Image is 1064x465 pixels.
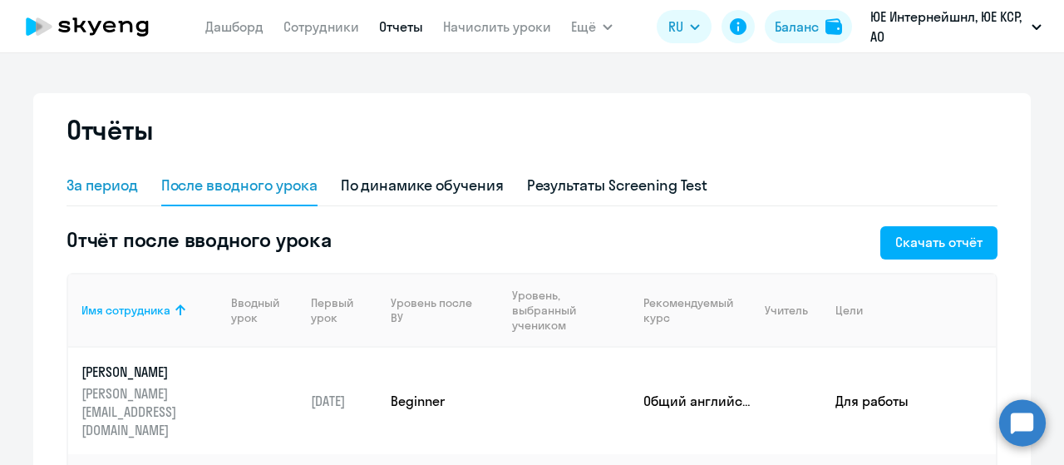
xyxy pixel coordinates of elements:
td: Beginner [377,348,499,454]
div: Уровень, выбранный учеником [512,288,630,333]
button: RU [657,10,712,43]
h2: Отчёты [66,113,153,146]
div: По динамике обучения [341,175,504,196]
a: [PERSON_NAME][PERSON_NAME][EMAIL_ADDRESS][DOMAIN_NAME] [81,363,218,439]
p: Общий английский [643,392,751,410]
div: Имя сотрудника [81,303,170,318]
div: Уровень, выбранный учеником [512,288,619,333]
img: balance [825,18,842,35]
button: ЮЕ Интернейшнл, ЮЕ КСР, АО [862,7,1050,47]
div: Результаты Screening Test [527,175,708,196]
div: Рекомендуемый курс [643,295,751,325]
button: Балансbalance [765,10,852,43]
div: Цели [835,303,863,318]
div: Цели [835,303,983,318]
div: Учитель [765,303,822,318]
div: За период [66,175,138,196]
p: [PERSON_NAME] [81,363,218,381]
div: Учитель [765,303,808,318]
a: Начислить уроки [443,18,551,35]
div: Баланс [775,17,819,37]
div: Уровень после ВУ [391,295,499,325]
a: Отчеты [379,18,423,35]
div: Вводный урок [231,295,286,325]
button: Ещё [571,10,613,43]
div: Скачать отчёт [895,232,983,252]
div: Вводный урок [231,295,298,325]
button: Скачать отчёт [880,226,997,260]
span: Ещё [571,17,596,37]
a: Сотрудники [283,18,359,35]
p: ЮЕ Интернейшнл, ЮЕ КСР, АО [870,7,1025,47]
div: После вводного урока [161,175,318,196]
span: RU [668,17,683,37]
div: Имя сотрудника [81,303,218,318]
a: Дашборд [205,18,264,35]
div: Уровень после ВУ [391,295,484,325]
p: Для работы [835,392,914,410]
div: Первый урок [311,295,377,325]
h5: Отчёт после вводного урока [66,226,332,253]
div: Первый урок [311,295,365,325]
p: [DATE] [311,392,377,410]
div: Рекомендуемый курс [643,295,738,325]
p: [PERSON_NAME][EMAIL_ADDRESS][DOMAIN_NAME] [81,384,218,439]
